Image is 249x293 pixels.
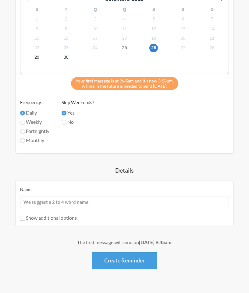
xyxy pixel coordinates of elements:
[91,24,100,33] span: sexta-feira, 10 de outubro de 2025
[179,44,187,52] span: segunda-feira, 27 de outubro de 2025
[62,99,94,106] label: Skip Weekends?
[120,44,129,52] span: sábado, 25 de outubro de 2025
[20,138,25,143] input: Monthly
[149,34,158,42] span: domingo, 19 de outubro de 2025
[197,5,227,14] div: D
[62,15,70,24] span: quinta-feira, 2 de outubro de 2025
[179,34,187,42] span: segunda-feira, 20 de outubro de 2025
[71,77,178,90] div: A time in the future is needed to send [DATE].
[149,24,158,33] span: domingo, 12 de outubro de 2025
[179,24,187,33] span: segunda-feira, 13 de outubro de 2025
[208,44,216,52] span: terça-feira, 28 de outubro de 2025
[22,5,52,14] div: S
[120,34,129,42] span: sábado, 18 de outubro de 2025
[62,118,94,126] label: No
[20,216,25,221] input: Show additional options
[139,239,171,245] strong: [DATE] 9:45am
[62,34,70,42] span: quinta-feira, 16 de outubro de 2025
[62,53,70,62] span: quinta-feira, 30 de outubro de 2025
[33,44,41,52] span: quarta-feira, 22 de outubro de 2025
[20,129,25,134] input: Fortnightly
[62,111,66,115] input: Yes
[120,24,129,33] span: sábado, 11 de outubro de 2025
[208,34,216,42] span: terça-feira, 21 de outubro de 2025
[120,15,129,24] span: sábado, 4 de outubro de 2025
[139,5,168,14] div: S
[92,252,157,269] button: Create Reminder
[20,137,49,144] label: Monthly
[33,15,41,24] span: quarta-feira, 1 de outubro de 2025
[20,120,25,125] input: Weekly
[91,44,100,52] span: sexta-feira, 24 de outubro de 2025
[149,15,158,24] span: domingo, 5 de outubro de 2025
[62,24,70,33] span: quinta-feira, 9 de outubro de 2025
[91,34,100,42] span: sexta-feira, 17 de outubro de 2025
[110,5,139,14] div: Q
[52,5,81,14] div: T
[20,111,25,115] input: Daily
[149,44,158,52] span: domingo, 26 de outubro de 2025
[20,215,77,221] label: Show additional options
[15,166,234,174] h4: Details
[33,24,41,33] span: quarta-feira, 8 de outubro de 2025
[208,24,216,33] span: terça-feira, 14 de outubro de 2025
[20,196,229,208] input: We suggest a 2 to 4 word name
[33,34,41,42] span: quarta-feira, 15 de outubro de 2025
[62,109,94,116] label: Yes
[81,5,110,14] div: Q
[33,53,41,62] span: quarta-feira, 29 de outubro de 2025
[15,239,234,246] div: The first message will send on .
[179,15,187,24] span: segunda-feira, 6 de outubro de 2025
[76,78,174,83] span: Your first message is at 9:45am and it's now 3:58pm.
[20,99,49,106] label: Frequency:
[62,120,66,125] input: No
[20,187,31,192] label: Name
[20,118,49,126] label: Weekly
[168,5,197,14] div: S
[62,44,70,52] span: quinta-feira, 23 de outubro de 2025
[20,127,49,135] label: Fortnightly
[208,15,216,24] span: terça-feira, 7 de outubro de 2025
[20,109,49,116] label: Daily
[91,15,100,24] span: sexta-feira, 3 de outubro de 2025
